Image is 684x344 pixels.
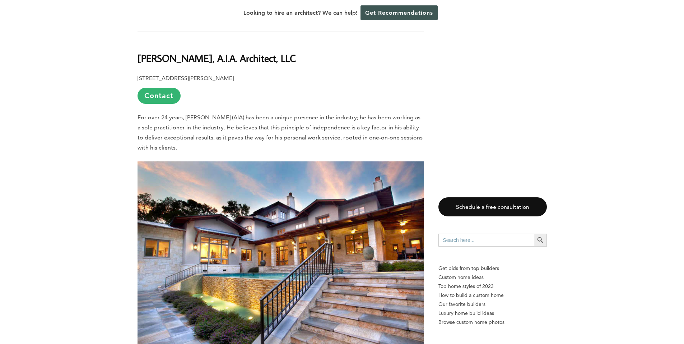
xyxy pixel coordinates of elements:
a: Top home styles of 2023 [438,282,547,291]
p: Get bids from top builders [438,264,547,273]
b: [PERSON_NAME], A.I.A. Architect, LLC [138,52,296,64]
a: Custom home ideas [438,273,547,282]
a: Schedule a free consultation [438,197,547,216]
svg: Search [536,236,544,244]
a: Browse custom home photos [438,318,547,327]
a: Luxury home build ideas [438,309,547,318]
iframe: Drift Widget Chat Controller [648,308,675,335]
a: Contact [138,88,181,104]
a: Our favorite builders [438,300,547,309]
span: For over 24 years, [PERSON_NAME] (AIA) has been a unique presence in the industry; he has been wo... [138,114,423,151]
input: Search here... [438,234,534,247]
b: [STREET_ADDRESS][PERSON_NAME] [138,75,234,82]
a: Get Recommendations [360,5,438,20]
a: How to build a custom home [438,291,547,300]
